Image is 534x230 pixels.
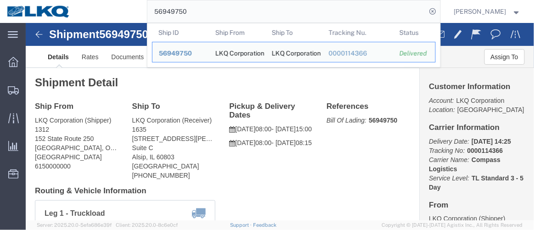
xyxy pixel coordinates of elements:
[393,23,436,42] th: Status
[322,23,393,42] th: Tracking Nu.
[454,6,522,17] button: [PERSON_NAME]
[328,49,387,58] div: 0000114366
[382,221,523,229] span: Copyright © [DATE]-[DATE] Agistix Inc., All Rights Reserved
[152,23,209,42] th: Ship ID
[208,23,265,42] th: Ship From
[230,222,253,228] a: Support
[272,42,316,62] div: LKQ Corporation
[152,23,440,67] table: Search Results
[159,49,202,58] div: 56949750
[253,222,276,228] a: Feedback
[147,0,427,22] input: Search for shipment number, reference number
[37,222,112,228] span: Server: 2025.20.0-5efa686e39f
[6,5,71,18] img: logo
[399,49,429,58] div: Delivered
[159,50,192,57] span: 56949750
[454,6,506,17] span: Chris Millwee
[116,222,178,228] span: Client: 2025.20.0-8c6e0cf
[215,42,259,62] div: LKQ Corporation
[26,23,534,220] iframe: FS Legacy Container
[265,23,322,42] th: Ship To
